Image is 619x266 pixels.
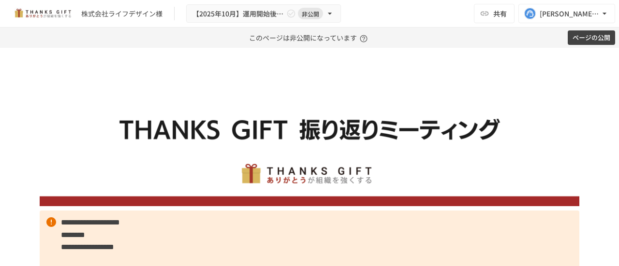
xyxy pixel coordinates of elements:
p: このページは非公開になっています [249,28,370,48]
span: 【2025年10月】運用開始後振り返りミーティング [192,8,284,20]
button: [PERSON_NAME][EMAIL_ADDRESS][DOMAIN_NAME] [518,4,615,23]
span: 非公開 [298,9,323,19]
div: 株式会社ライフデザイン様 [81,9,162,19]
img: mMP1OxWUAhQbsRWCurg7vIHe5HqDpP7qZo7fRoNLXQh [12,6,74,21]
button: 共有 [474,4,515,23]
span: 共有 [493,8,507,19]
button: 【2025年10月】運用開始後振り返りミーティング非公開 [186,4,341,23]
div: [PERSON_NAME][EMAIL_ADDRESS][DOMAIN_NAME] [540,8,600,20]
button: ページの公開 [568,30,615,45]
img: ywjCEzGaDRs6RHkpXm6202453qKEghjSpJ0uwcQsaCz [40,71,579,206]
